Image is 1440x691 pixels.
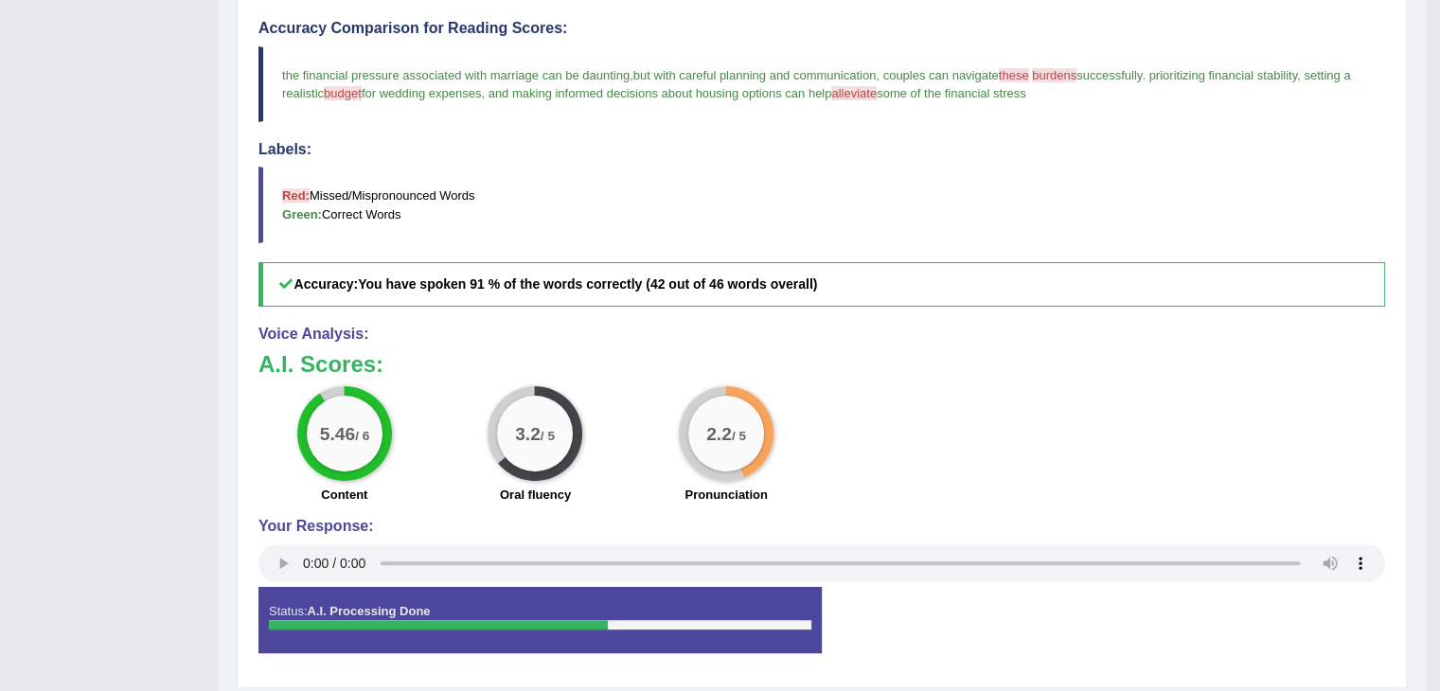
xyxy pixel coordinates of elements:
span: but with careful planning and communication [633,68,877,82]
span: alleviate [831,86,877,100]
b: Green: [282,207,322,221]
div: Status: [258,587,822,653]
span: for wedding expenses [362,86,481,100]
small: / 6 [355,428,369,442]
small: / 5 [732,428,746,442]
span: the financial pressure associated with marriage can be daunting [282,68,630,82]
span: prioritizing financial stability [1148,68,1297,82]
span: , [876,68,880,82]
span: some of the financial stress [877,86,1026,100]
big: 3.2 [516,423,542,444]
label: Content [321,486,367,504]
h4: Voice Analysis: [258,326,1385,343]
label: Oral fluency [500,486,571,504]
span: budget [324,86,362,100]
span: , [1297,68,1301,82]
span: , [481,86,485,100]
big: 2.2 [706,423,732,444]
h4: Your Response: [258,518,1385,535]
label: Pronunciation [684,486,767,504]
small: / 5 [541,428,555,442]
big: 5.46 [320,423,355,444]
span: setting a realistic [282,68,1354,100]
h5: Accuracy: [258,262,1385,307]
strong: A.I. Processing Done [307,604,430,618]
h4: Labels: [258,141,1385,158]
span: , [630,68,633,82]
span: and making informed decisions about housing options can help [489,86,832,100]
b: A.I. Scores: [258,351,383,377]
span: these [999,68,1029,82]
b: Red: [282,188,310,203]
b: You have spoken 91 % of the words correctly (42 out of 46 words overall) [358,276,817,292]
span: successfully [1076,68,1142,82]
blockquote: Missed/Mispronounced Words Correct Words [258,167,1385,242]
h4: Accuracy Comparison for Reading Scores: [258,20,1385,37]
span: couples can navigate [883,68,999,82]
span: burdens [1032,68,1076,82]
span: . [1142,68,1146,82]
